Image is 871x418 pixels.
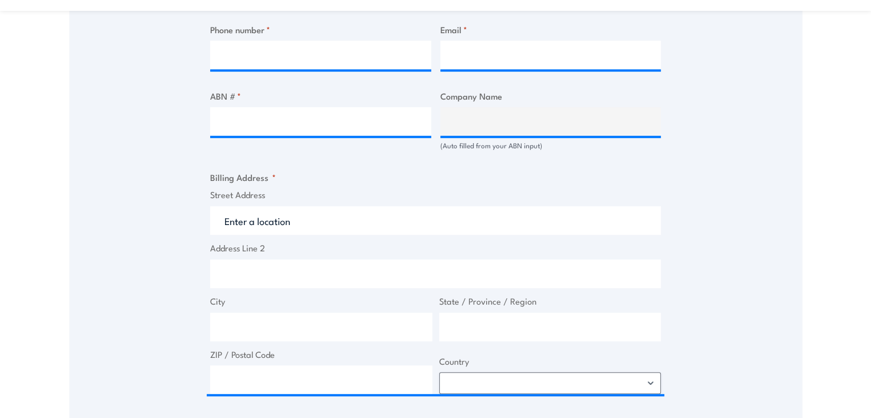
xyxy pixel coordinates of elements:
[210,23,431,36] label: Phone number
[210,188,661,202] label: Street Address
[440,140,661,151] div: (Auto filled from your ABN input)
[439,355,661,368] label: Country
[210,206,661,235] input: Enter a location
[440,23,661,36] label: Email
[210,89,431,102] label: ABN #
[439,295,661,308] label: State / Province / Region
[210,295,432,308] label: City
[440,89,661,102] label: Company Name
[210,171,276,184] legend: Billing Address
[210,242,661,255] label: Address Line 2
[210,348,432,361] label: ZIP / Postal Code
